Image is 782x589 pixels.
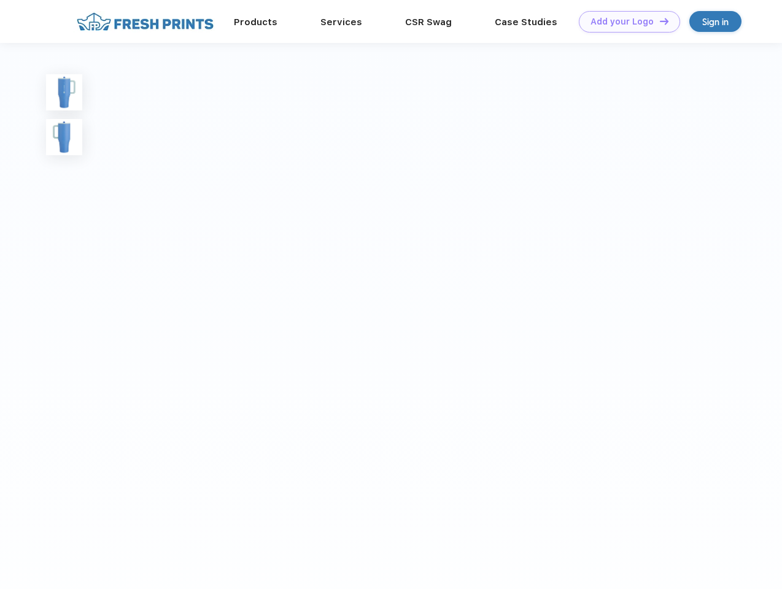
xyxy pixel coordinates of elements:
img: DT [660,18,668,25]
a: Products [234,17,277,28]
img: func=resize&h=100 [46,74,82,110]
a: Sign in [689,11,741,32]
div: Sign in [702,15,729,29]
div: Add your Logo [590,17,654,27]
img: fo%20logo%202.webp [73,11,217,33]
img: func=resize&h=100 [46,119,82,155]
